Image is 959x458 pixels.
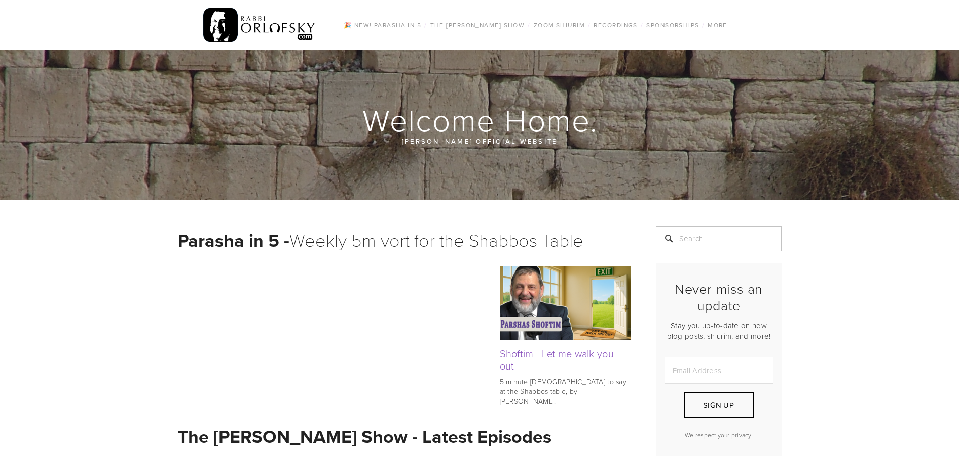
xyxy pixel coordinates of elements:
a: Zoom Shiurim [531,19,588,32]
img: RabbiOrlofsky.com [203,6,316,45]
p: [PERSON_NAME] official website [238,136,721,147]
h1: Weekly 5m vort for the Shabbos Table [178,226,631,254]
a: 🎉 NEW! Parasha in 5 [341,19,424,32]
a: The [PERSON_NAME] Show [427,19,528,32]
strong: Parasha in 5 - [178,227,289,253]
span: / [641,21,643,29]
a: More [705,19,730,32]
span: / [528,21,530,29]
a: Shoftim - Let me walk you out [500,346,614,373]
h1: Welcome Home. [178,104,783,136]
button: Sign Up [684,392,753,418]
input: Email Address [665,357,773,384]
h2: Never miss an update [665,281,773,313]
span: / [424,21,427,29]
strong: The [PERSON_NAME] Show - Latest Episodes [178,423,551,449]
p: We respect your privacy. [665,431,773,439]
input: Search [656,226,782,251]
p: Stay you up-to-date on new blog posts, shiurim, and more! [665,320,773,341]
p: 5 minute [DEMOGRAPHIC_DATA] to say at the Shabbos table, by [PERSON_NAME]. [500,377,631,406]
span: Sign Up [703,400,734,410]
a: Sponsorships [643,19,702,32]
a: Recordings [591,19,640,32]
span: / [702,21,705,29]
img: Shoftim - Let me walk you out [500,266,631,339]
span: / [588,21,591,29]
